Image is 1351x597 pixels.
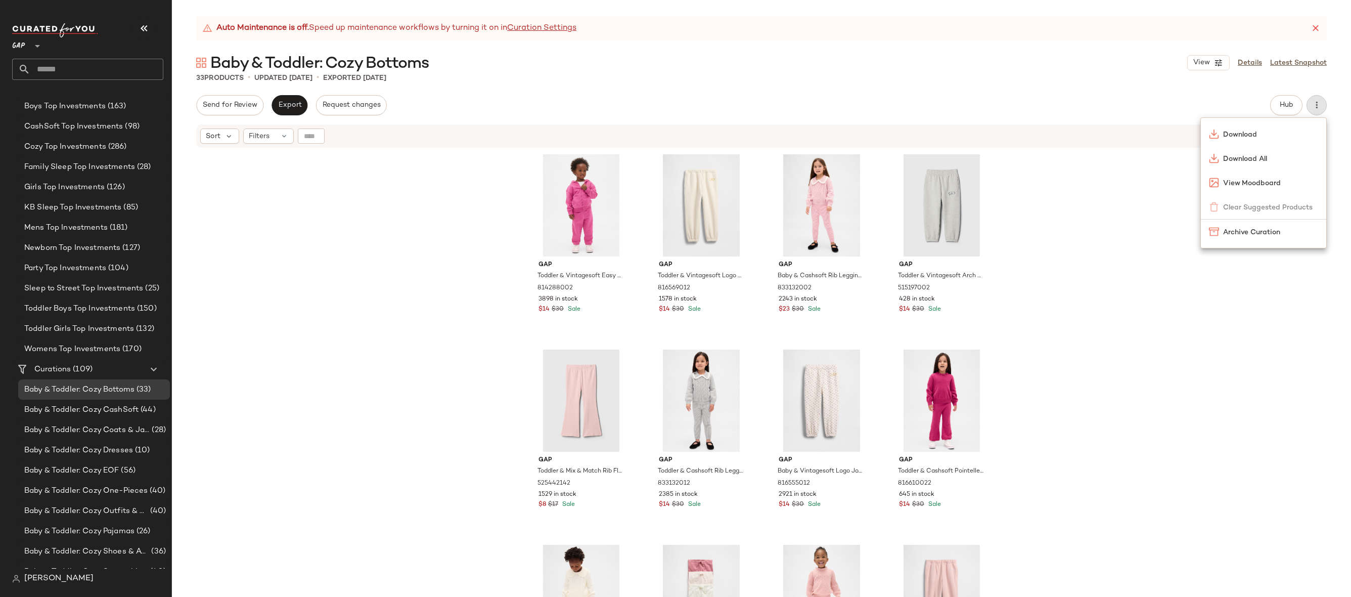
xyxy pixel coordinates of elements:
[150,424,166,436] span: (28)
[196,73,244,83] div: Products
[202,22,576,34] div: Speed up maintenance workflows by turning it on in
[216,22,309,34] strong: Auto Maintenance is off.
[898,467,983,476] span: Toddler & Cashsoft Pointelle Flare Pants by Gap Cerise Maroon Size 3 YRS
[1193,59,1210,67] span: View
[899,305,910,314] span: $14
[1223,154,1318,164] span: Download All
[779,261,864,270] span: Gap
[24,404,139,416] span: Baby & Toddler: Cozy CashSoft
[658,467,743,476] span: Toddler & Cashsoft Rib Leggings by Gap Light [PERSON_NAME] Size 3 YRS
[1209,153,1219,163] img: svg%3e
[658,272,743,281] span: Toddler & Vintagesoft Logo Joggers by Gap [PERSON_NAME] Size 12-18 M
[891,154,993,257] img: cn56286682.jpg
[659,261,744,270] span: Gap
[210,54,429,74] span: Baby & Toddler: Cozy Bottoms
[538,305,550,314] span: $14
[898,479,931,488] span: 816610022
[659,456,744,465] span: Gap
[891,350,993,452] img: cn60617130.jpg
[538,490,576,499] span: 1529 in stock
[278,101,301,109] span: Export
[119,465,136,477] span: (56)
[34,364,71,375] span: Curations
[548,500,558,509] span: $17
[538,261,624,270] span: Gap
[135,303,157,315] span: (150)
[538,295,578,304] span: 3898 in stock
[686,306,701,313] span: Sale
[24,445,133,456] span: Baby & Toddler: Cozy Dresses
[134,526,151,537] span: (26)
[121,202,138,214] span: (85)
[148,485,165,497] span: (40)
[507,22,576,34] a: Curation Settings
[672,305,684,314] span: $30
[659,490,698,499] span: 2385 in stock
[1270,58,1327,68] a: Latest Snapshot
[651,350,752,452] img: cn60710243.jpg
[148,505,166,517] span: (40)
[552,305,564,314] span: $30
[24,263,106,274] span: Party Top Investments
[24,323,134,335] span: Toddler Girls Top Investments
[24,222,108,234] span: Mens Top Investments
[272,95,307,115] button: Export
[778,467,863,476] span: Baby & Vintagesoft Logo Joggers by Gap [PERSON_NAME] Floral Size 6-12 M
[779,305,790,314] span: $23
[899,456,984,465] span: Gap
[143,283,159,294] span: (25)
[659,295,697,304] span: 1578 in stock
[899,261,984,270] span: Gap
[779,500,790,509] span: $14
[530,154,632,257] img: cn60237670.jpg
[254,73,312,83] p: updated [DATE]
[537,284,573,293] span: 814288002
[135,161,151,173] span: (28)
[651,154,752,257] img: cn59795501.jpg
[249,131,269,142] span: Filters
[24,101,106,112] span: Boys Top Investments
[912,305,924,314] span: $30
[196,74,204,82] span: 33
[108,222,128,234] span: (181)
[12,34,25,53] span: GAP
[148,566,166,578] span: (40)
[779,456,864,465] span: Gap
[912,500,924,509] span: $30
[24,283,143,294] span: Sleep to Street Top Investments
[24,161,135,173] span: Family Sleep Top Investments
[1209,227,1219,237] img: svg%3e
[806,306,821,313] span: Sale
[560,501,575,508] span: Sale
[24,505,148,517] span: Baby & Toddler: Cozy Outfits & Sets
[1238,58,1262,68] a: Details
[24,202,121,214] span: KB Sleep Top Investments
[1209,178,1219,188] img: svg%3e
[1223,130,1318,140] span: Download
[24,573,94,585] span: [PERSON_NAME]
[659,500,670,509] span: $14
[779,490,817,499] span: 2921 in stock
[792,305,804,314] span: $30
[105,182,125,193] span: (126)
[658,284,690,293] span: 816569012
[778,479,810,488] span: 816555012
[1270,95,1302,115] button: Hub
[134,384,151,396] span: (33)
[24,121,123,133] span: CashSoft Top Investments
[24,303,135,315] span: Toddler Boys Top Investments
[806,501,821,508] span: Sale
[899,295,935,304] span: 428 in stock
[317,72,319,84] span: •
[778,272,863,281] span: Baby & Cashsoft Rib Leggings by Gap Pure Pink Size 6-12 M
[537,272,623,281] span: Toddler & Vintagesoft Easy Joggers by Gap Bright Fuchsia Size 12-18 M
[106,263,128,274] span: (104)
[71,364,93,375] span: (109)
[134,323,154,335] span: (132)
[24,546,149,558] span: Baby & Toddler: Cozy Shoes & Accessories
[149,546,166,558] span: (36)
[316,95,387,115] button: Request changes
[24,424,150,436] span: Baby & Toddler: Cozy Coats & Jackets
[899,490,934,499] span: 645 in stock
[899,500,910,509] span: $14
